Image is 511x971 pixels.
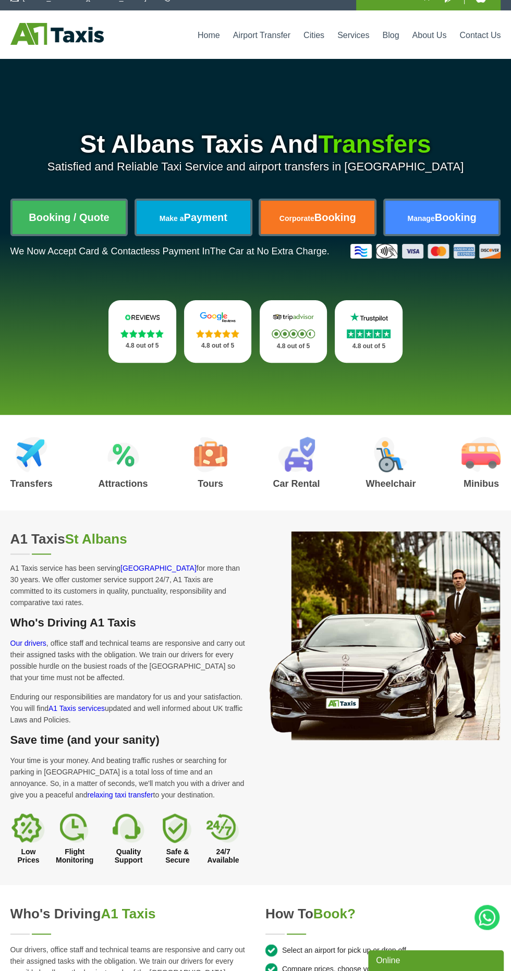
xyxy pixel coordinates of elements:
[103,847,154,864] h3: Quality Support
[161,814,194,843] img: Safe & Secure
[10,160,501,174] p: Satisfied and Reliable Taxi Service and airport transfers in [GEOGRAPHIC_DATA]
[184,300,252,363] a: Google Stars 4.8 out of 5
[412,31,446,40] a: About Us
[10,639,46,647] a: Our drivers
[10,479,53,488] h3: Transfers
[313,906,356,921] span: Book?
[101,906,155,921] span: A1 Taxis
[347,329,391,338] img: Stars
[120,329,164,338] img: Stars
[10,616,246,630] h3: Who's Driving A1 Taxis
[206,814,240,843] img: 24/7 Available
[10,132,501,157] h1: St Albans Taxis And
[335,300,403,363] a: Trustpilot Stars 4.8 out of 5
[13,201,126,234] a: Booking / Quote
[112,814,145,843] img: Quality Support
[350,244,501,259] img: Credit And Debit Cards
[279,214,314,223] span: Corporate
[318,130,431,158] span: Transfers
[271,340,316,353] p: 4.8 out of 5
[10,562,246,608] p: A1 Taxis service has been serving for more than 30 years. We offer customer service support 24/7,...
[10,246,330,257] p: We Now Accept Card & Contactless Payment In
[273,479,320,488] h3: Car Rental
[10,637,246,683] p: , office staff and technical teams are responsive and carry out their assigned tasks with the obl...
[120,564,197,572] a: [GEOGRAPHIC_DATA]
[346,312,391,323] img: Trustpilot
[120,339,165,352] p: 4.8 out of 5
[368,948,506,971] iframe: chat widget
[272,329,315,338] img: Stars
[260,300,327,363] a: Tripadvisor Stars 4.8 out of 5
[160,214,184,223] span: Make a
[10,755,246,801] p: Your time is your money. And beating traffic rushes or searching for parking in [GEOGRAPHIC_DATA]...
[265,531,501,740] img: A1 Taxis in St Albans
[233,31,290,40] a: Airport Transfer
[10,531,246,547] h2: A1 Taxis
[265,906,501,922] h2: How to
[198,31,220,40] a: Home
[10,733,246,747] h3: Save time (and your sanity)
[196,339,240,352] p: 4.8 out of 5
[16,437,47,472] img: Airport Transfers
[366,479,416,488] h3: Wheelchair
[374,437,407,472] img: Wheelchair
[10,847,47,864] h3: Low Prices
[137,201,250,234] a: Make aPayment
[58,814,91,843] img: Flight Monitoring
[48,704,105,712] a: A1 Taxis services
[278,437,315,472] img: Car Rental
[337,31,369,40] a: Services
[108,300,176,363] a: Reviews.io Stars 4.8 out of 5
[196,329,239,338] img: Stars
[87,791,153,799] a: relaxing taxi transfer
[459,31,501,40] a: Contact Us
[261,201,374,234] a: CorporateBooking
[271,312,316,323] img: Tripadvisor
[210,246,329,256] span: The Car at No Extra Charge.
[10,691,246,726] p: Enduring our responsibilities are mandatory for us and your satisfaction. You will find updated a...
[194,437,227,472] img: Tours
[265,944,501,956] li: Select an airport for pick up or drop off
[385,201,499,234] a: ManageBooking
[46,847,103,864] h3: Flight Monitoring
[346,340,391,353] p: 4.8 out of 5
[65,531,127,547] span: St Albans
[194,479,227,488] h3: Tours
[99,479,148,488] h3: Attractions
[120,312,165,323] img: Reviews.io
[461,437,501,472] img: Minibus
[303,31,324,40] a: Cities
[10,23,104,45] img: A1 Taxis St Albans LTD
[154,847,201,864] h3: Safe & Secure
[107,437,139,472] img: Attractions
[10,906,246,922] h2: Who's Driving
[382,31,399,40] a: Blog
[196,312,240,323] img: Google
[201,847,246,864] h3: 24/7 Available
[461,479,501,488] h3: Minibus
[407,214,434,223] span: Manage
